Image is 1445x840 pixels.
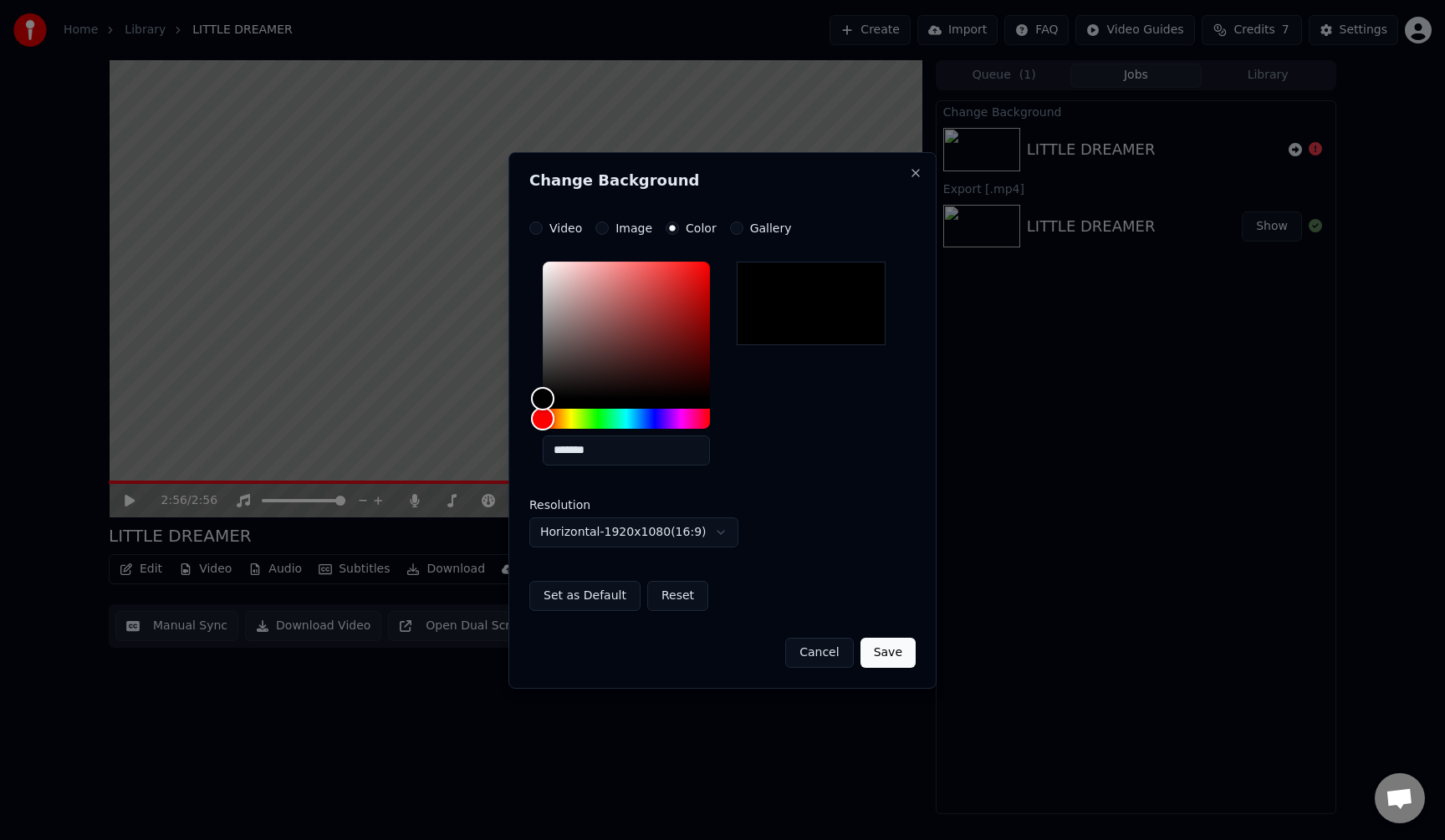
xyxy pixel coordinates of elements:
label: Image [615,222,652,234]
button: Cancel [785,638,853,668]
label: Gallery [750,222,792,234]
label: Resolution [529,499,697,511]
button: Save [860,638,916,668]
label: Video [549,222,582,234]
button: Set as Default [529,581,641,611]
div: Color [543,262,710,399]
label: Color [686,222,717,234]
div: Hue [543,409,710,429]
button: Reset [647,581,708,611]
h2: Change Background [529,173,916,188]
